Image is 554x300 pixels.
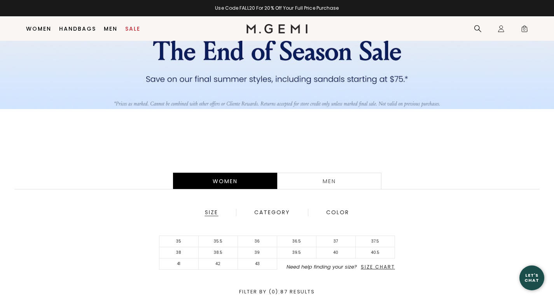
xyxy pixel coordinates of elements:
[277,236,316,247] li: 36.5
[246,24,308,33] img: M.Gemi
[277,173,381,189] a: Men
[356,247,395,258] li: 40.5
[204,209,218,216] div: Size
[199,236,238,247] li: 35.5
[199,258,238,270] li: 42
[104,26,117,32] a: Men
[361,264,395,270] span: Size Chart
[159,247,199,258] li: 38
[125,26,140,32] a: Sale
[26,26,51,32] a: Women
[519,273,544,283] div: Let's Chat
[159,258,199,270] li: 41
[159,236,199,247] li: 35
[521,26,528,34] span: 0
[326,209,350,216] div: Color
[238,247,277,258] li: 39
[356,236,395,247] li: 37.5
[238,236,277,247] li: 36
[316,236,356,247] li: 37
[10,289,544,295] div: Filter By (0) : 87 Results
[316,247,356,258] li: 40
[277,264,395,270] li: Need help finding your size?
[199,247,238,258] li: 38.5
[173,173,277,189] div: Women
[238,258,277,270] li: 43
[254,209,290,216] div: Category
[277,247,316,258] li: 39.5
[59,26,96,32] a: Handbags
